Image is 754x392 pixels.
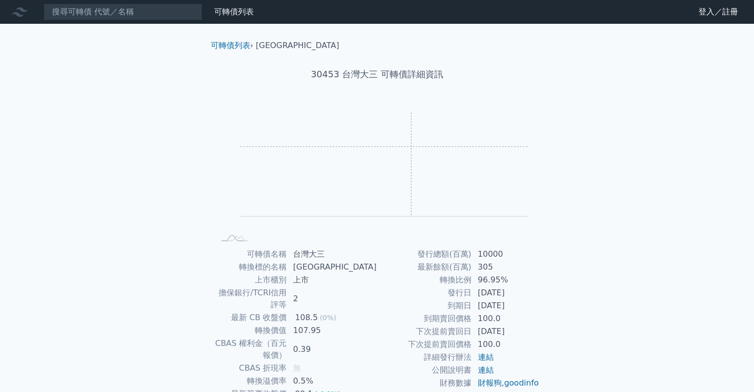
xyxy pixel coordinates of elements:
div: 108.5 [293,312,320,324]
a: 登入／註冊 [691,4,746,20]
td: 台灣大三 [287,248,377,261]
td: 下次提前賣回價格 [377,338,472,351]
li: › [211,40,253,52]
td: 財務數據 [377,377,472,390]
td: 2 [287,286,377,311]
td: 107.95 [287,324,377,337]
td: 轉換標的名稱 [215,261,288,274]
td: 上市 [287,274,377,286]
span: (0%) [320,314,336,322]
td: 發行日 [377,286,472,299]
a: 連結 [478,352,494,362]
td: 100.0 [472,338,540,351]
a: 可轉債列表 [211,41,250,50]
a: 財報狗 [478,378,502,388]
td: 轉換溢價率 [215,375,288,388]
td: 可轉債名稱 [215,248,288,261]
td: 最新餘額(百萬) [377,261,472,274]
td: [DATE] [472,325,540,338]
td: 96.95% [472,274,540,286]
span: 無 [293,363,301,373]
a: 連結 [478,365,494,375]
td: CBAS 折現率 [215,362,288,375]
a: 可轉債列表 [214,7,254,16]
td: 轉換價值 [215,324,288,337]
td: , [472,377,540,390]
h1: 30453 台灣大三 可轉債詳細資訊 [203,67,552,81]
td: 詳細發行辦法 [377,351,472,364]
td: [DATE] [472,286,540,299]
td: 0.5% [287,375,377,388]
td: 305 [472,261,540,274]
td: 到期賣回價格 [377,312,472,325]
g: Chart [231,112,528,231]
td: 擔保銀行/TCRI信用評等 [215,286,288,311]
li: [GEOGRAPHIC_DATA] [256,40,339,52]
td: 100.0 [472,312,540,325]
td: 公開說明書 [377,364,472,377]
td: 到期日 [377,299,472,312]
td: 10000 [472,248,540,261]
td: 下次提前賣回日 [377,325,472,338]
td: 上市櫃別 [215,274,288,286]
td: [GEOGRAPHIC_DATA] [287,261,377,274]
td: 發行總額(百萬) [377,248,472,261]
a: goodinfo [504,378,539,388]
td: 0.39 [287,337,377,362]
td: 轉換比例 [377,274,472,286]
input: 搜尋可轉債 代號／名稱 [44,3,202,20]
td: 最新 CB 收盤價 [215,311,288,324]
td: [DATE] [472,299,540,312]
td: CBAS 權利金（百元報價） [215,337,288,362]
